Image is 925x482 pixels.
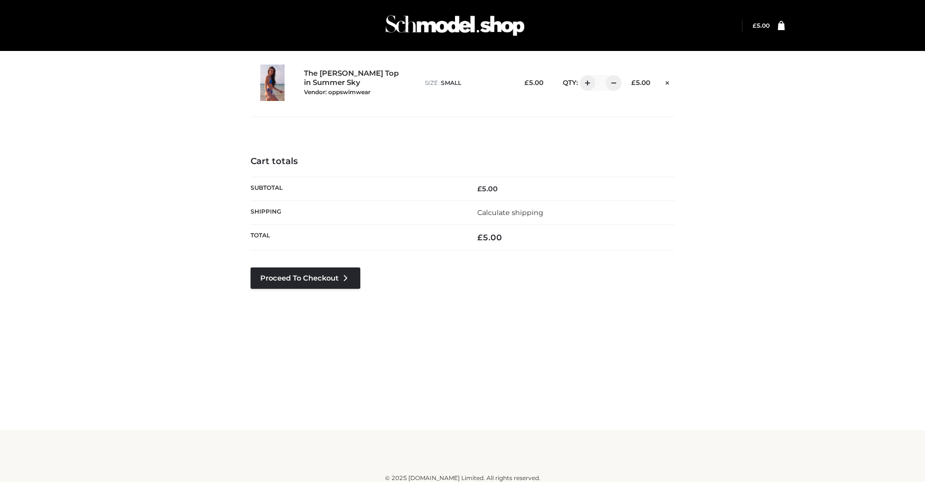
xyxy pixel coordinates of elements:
[753,22,770,29] a: £5.00
[524,79,529,86] span: £
[477,208,543,217] a: Calculate shipping
[251,200,463,224] th: Shipping
[477,233,483,242] span: £
[251,225,463,250] th: Total
[251,156,675,167] h4: Cart totals
[304,69,404,96] a: The [PERSON_NAME] Top in Summer SkyVendor: oppswimwear
[660,75,674,88] a: Remove this item
[753,22,770,29] bdi: 5.00
[477,184,482,193] span: £
[382,6,528,45] img: Schmodel Admin 964
[553,75,615,91] div: QTY:
[251,177,463,200] th: Subtotal
[524,79,543,86] bdi: 5.00
[631,79,636,86] span: £
[425,79,508,87] p: size :
[304,88,370,96] small: Vendor: oppswimwear
[477,184,498,193] bdi: 5.00
[477,233,502,242] bdi: 5.00
[251,267,360,289] a: Proceed to Checkout
[441,79,461,86] span: SMALL
[753,22,757,29] span: £
[631,79,650,86] bdi: 5.00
